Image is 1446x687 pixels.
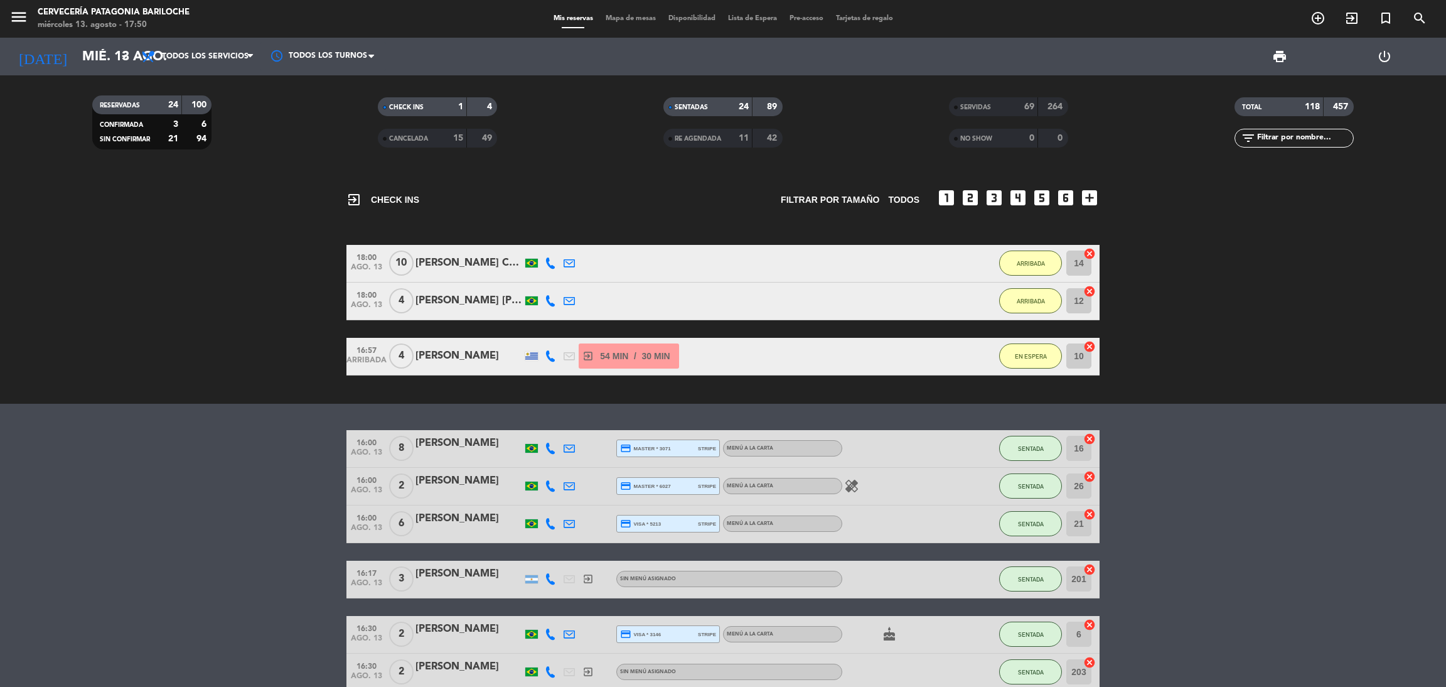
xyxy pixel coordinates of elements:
button: SENTADA [999,659,1062,684]
span: SENTADA [1018,669,1044,676]
span: ago. 13 [351,672,382,686]
span: Pre-acceso [783,15,830,22]
span: ARRIBADA [1017,260,1045,267]
span: 4 [389,343,414,369]
i: looks_two [960,188,980,208]
button: SENTADA [999,622,1062,647]
div: [PERSON_NAME] [PERSON_NAME] Pazinatto Vago [415,293,522,309]
span: stripe [698,520,716,528]
span: 16:00 [351,510,382,524]
button: SENTADA [999,436,1062,461]
span: ago. 13 [351,301,382,315]
strong: 6 [201,120,209,129]
strong: 24 [739,102,749,111]
i: cancel [1083,656,1096,669]
button: SENTADA [999,566,1062,592]
span: ago. 13 [351,634,382,649]
span: 16:30 [351,620,382,635]
strong: 3 [173,120,178,129]
span: 16:30 [351,658,382,673]
span: SENTADA [1018,445,1044,452]
strong: 4 [487,102,495,111]
div: miércoles 13. agosto - 17:50 [38,19,190,31]
div: [PERSON_NAME] [415,435,522,452]
span: 2 [389,473,414,499]
i: exit_to_app [1344,11,1359,26]
div: [PERSON_NAME] [415,659,522,675]
span: SERVIDAS [960,104,991,111]
strong: 0 [1029,134,1034,143]
span: Sin menú asignado [620,576,676,582]
strong: 264 [1047,102,1065,111]
span: ARRIBADA [351,356,382,371]
span: SENTADA [1018,483,1044,490]
span: CONFIRMADA [100,122,143,128]
input: Filtrar por nombre... [1256,131,1353,145]
span: CANCELADA [389,136,428,142]
strong: 15 [453,134,463,143]
span: 2 [389,622,414,647]
i: exit_to_app [582,350,594,362]
span: CHECK INS [346,192,419,207]
span: Disponibilidad [662,15,722,22]
strong: 1 [458,102,463,111]
strong: 0 [1058,134,1065,143]
span: 18:00 [351,287,382,301]
span: 10 [389,251,414,276]
button: ARRIBADA [999,288,1062,313]
strong: 11 [739,134,749,143]
span: 3 [389,566,414,592]
span: 16:00 [351,435,382,449]
span: MENÚ A LA CARTA [727,484,773,489]
strong: 100 [191,100,209,109]
strong: 24 [168,100,178,109]
span: master * 6027 [620,480,671,492]
i: cancel [1083,340,1096,353]
strong: 69 [1024,102,1034,111]
div: [PERSON_NAME] [415,566,522,582]
span: MENÚ A LA CARTA [727,521,773,526]
i: power_settings_new [1377,49,1392,64]
span: TODOS [888,193,919,207]
button: EN ESPERA [999,343,1062,369]
span: 18:00 [351,249,382,264]
span: RE AGENDADA [675,136,721,142]
i: credit_card [620,443,631,454]
i: [DATE] [9,43,76,70]
span: master * 3071 [620,443,671,454]
button: SENTADA [999,473,1062,499]
span: Mapa de mesas [599,15,662,22]
div: [PERSON_NAME] [415,511,522,527]
span: 2 [389,659,414,684]
button: ARRIBADA [999,251,1062,276]
span: 54 MIN [600,349,628,364]
span: visa * 3146 [620,629,661,640]
span: 4 [389,288,414,313]
i: healing [844,479,859,494]
i: cancel [1083,433,1096,445]
i: credit_card [620,480,631,492]
span: print [1272,49,1287,64]
span: 8 [389,436,414,461]
span: ARRIBADA [1017,298,1045,305]
div: LOG OUT [1332,38,1437,75]
i: add_box [1079,188,1100,208]
span: 16:57 [351,342,382,357]
span: Todos los servicios [162,52,249,61]
span: Filtrar por tamaño [781,193,879,207]
span: RESERVADAS [100,102,140,109]
span: TOTAL [1242,104,1261,111]
i: add_circle_outline [1310,11,1325,26]
i: cake [882,627,897,642]
i: cancel [1083,285,1096,298]
div: Cervecería Patagonia Bariloche [38,6,190,19]
div: [PERSON_NAME] Comin [PERSON_NAME] [415,255,522,271]
i: cancel [1083,470,1096,483]
span: SENTADA [1018,521,1044,527]
i: looks_one [936,188,956,208]
strong: 49 [482,134,495,143]
span: NO SHOW [960,136,992,142]
span: 30 MIN [642,349,670,364]
span: ago. 13 [351,486,382,500]
i: menu [9,8,28,26]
